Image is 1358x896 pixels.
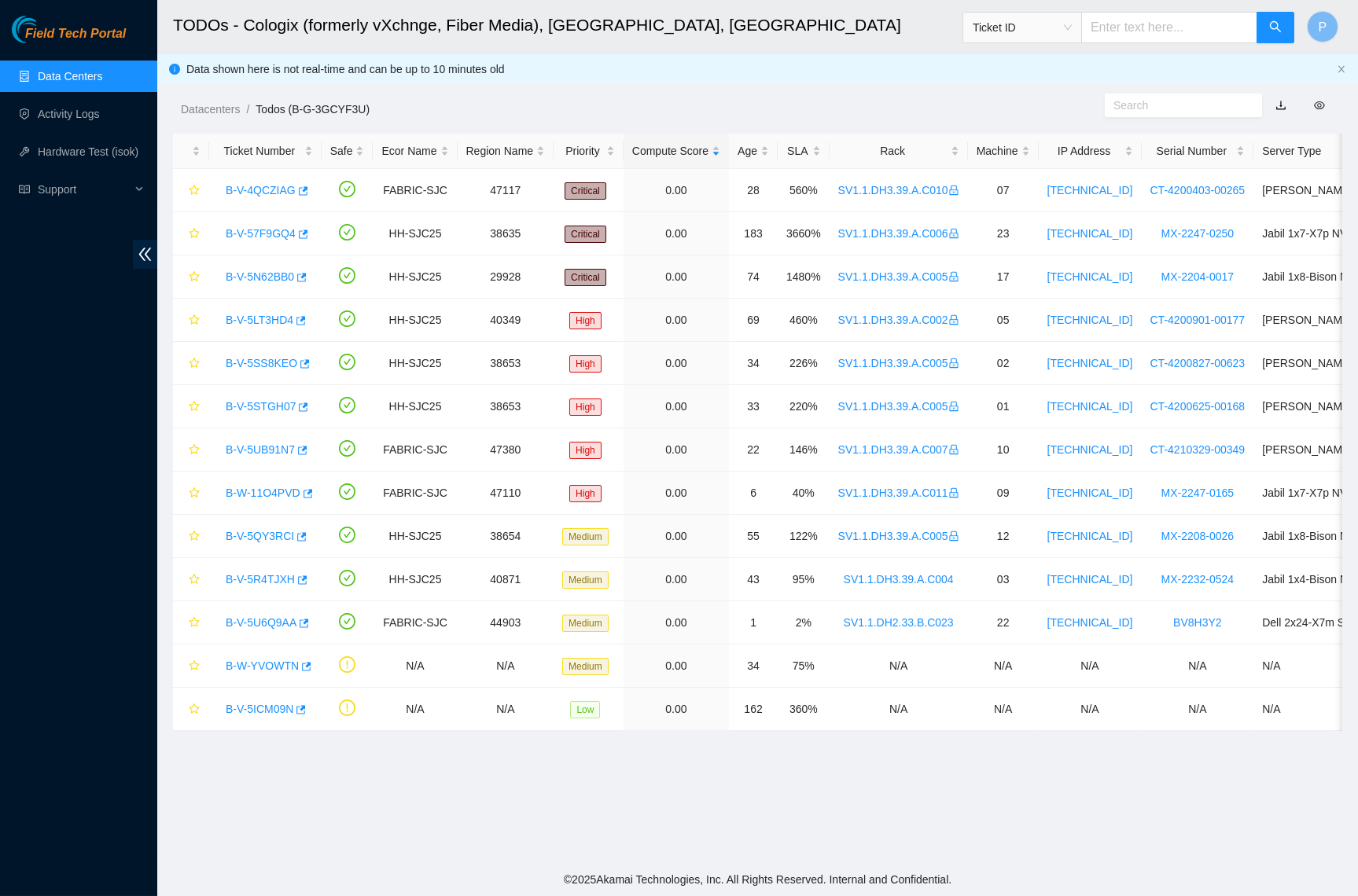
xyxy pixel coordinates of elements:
[830,688,968,731] td: N/A
[38,145,138,158] a: Hardware Test (isok)
[458,255,554,299] td: 29928
[778,385,830,428] td: 220%
[624,601,729,644] td: 0.00
[458,558,554,601] td: 40871
[25,27,126,42] span: Field Tech Portal
[948,401,959,412] span: lock
[182,264,201,289] button: star
[157,863,1358,896] footer: © 2025 Akamai Technologies, Inc. All Rights Reserved. Internal and Confidential.
[189,271,200,284] span: star
[1047,270,1133,283] a: [TECHNICAL_ID]
[182,351,201,376] button: star
[339,527,355,543] span: check-circle
[339,483,355,500] span: check-circle
[968,515,1039,558] td: 12
[133,240,157,269] span: double-left
[624,428,729,472] td: 0.00
[1113,97,1241,114] input: Search
[624,385,729,428] td: 0.00
[339,354,355,370] span: check-circle
[373,255,457,299] td: HH-SJC25
[373,601,457,644] td: FABRIC-SJC
[1047,530,1133,542] a: [TECHNICAL_ID]
[968,299,1039,342] td: 05
[1337,64,1346,74] span: close
[256,103,370,116] a: Todos (B-G-3GCYF3U)
[182,610,201,635] button: star
[778,515,830,558] td: 122%
[458,169,554,212] td: 47117
[838,227,959,240] a: SV1.1.DH3.39.A.C006lock
[458,385,554,428] td: 38653
[948,358,959,369] span: lock
[182,221,201,246] button: star
[729,688,778,731] td: 162
[569,485,602,502] span: High
[458,644,554,688] td: N/A
[729,472,778,515] td: 6
[226,184,296,196] a: B-V-4QCZIAG
[948,531,959,542] span: lock
[19,184,30,195] span: read
[778,255,830,299] td: 1480%
[1142,644,1254,688] td: N/A
[838,314,959,326] a: SV1.1.DH3.39.A.C002lock
[373,558,457,601] td: HH-SJC25
[458,472,554,515] td: 47110
[968,385,1039,428] td: 01
[778,644,830,688] td: 75%
[624,558,729,601] td: 0.00
[182,567,201,592] button: star
[1047,487,1133,499] a: [TECHNICAL_ID]
[778,342,830,385] td: 226%
[968,255,1039,299] td: 17
[373,472,457,515] td: FABRIC-SJC
[12,16,79,43] img: Akamai Technologies
[973,16,1072,39] span: Ticket ID
[729,255,778,299] td: 74
[226,227,296,240] a: B-V-57F9GQ4
[624,169,729,212] td: 0.00
[189,660,200,673] span: star
[838,357,959,369] a: SV1.1.DH3.39.A.C005lock
[1275,99,1286,112] a: download
[38,108,100,120] a: Activity Logs
[182,178,201,203] button: star
[562,658,609,675] span: Medium
[778,558,830,601] td: 95%
[562,528,609,545] span: Medium
[968,428,1039,472] td: 10
[339,700,355,716] span: exclamation-circle
[181,103,240,116] a: Datacenters
[12,28,126,49] a: Akamai TechnologiesField Tech Portal
[844,616,954,629] a: SV1.1.DH2.33.B.C023
[838,400,959,413] a: SV1.1.DH3.39.A.C005lock
[948,444,959,455] span: lock
[1161,487,1235,499] a: MX-2247-0165
[189,444,200,457] span: star
[458,212,554,255] td: 38635
[729,342,778,385] td: 34
[1047,184,1133,196] a: [TECHNICAL_ID]
[246,103,249,116] span: /
[339,310,355,327] span: check-circle
[1161,573,1235,586] a: MX-2232-0524
[189,185,200,197] span: star
[1150,184,1246,196] a: CT-4200403-00265
[373,385,457,428] td: HH-SJC25
[562,615,609,632] span: Medium
[226,573,295,586] a: B-V-5R4TJXH
[569,398,602,416] span: High
[189,314,200,327] span: star
[38,70,102,83] a: Data Centers
[226,530,294,542] a: B-V-5QY3RCI
[838,487,959,499] a: SV1.1.DH3.39.A.C011lock
[838,443,959,456] a: SV1.1.DH3.39.A.C007lock
[373,515,457,558] td: HH-SJC25
[565,269,606,286] span: Critical
[838,530,959,542] a: SV1.1.DH3.39.A.C005lock
[189,358,200,370] span: star
[778,299,830,342] td: 460%
[778,601,830,644] td: 2%
[778,688,830,731] td: 360%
